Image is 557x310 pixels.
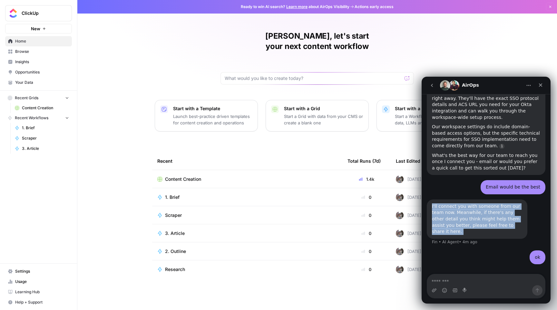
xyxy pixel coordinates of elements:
a: 2. Outline [157,248,337,255]
span: Home [15,38,69,44]
a: 1. Brief [12,123,72,133]
span: Settings [15,268,69,274]
img: a2mlt6f1nb2jhzcjxsuraj5rj4vi [396,229,404,237]
a: Your Data [5,77,72,88]
a: Content Creation [12,103,72,113]
button: Start with a TemplateLaunch best-practice driven templates for content creation and operations [155,100,258,131]
span: 1. Brief [165,194,180,200]
p: Start a Grid with data from your CMS or create a blank one [284,113,363,126]
p: Start with a Grid [284,105,363,112]
span: ClickUp [22,10,61,16]
span: 1. Brief [22,125,69,131]
div: 1.4k [347,176,386,182]
a: Browse [5,46,72,57]
button: New [5,24,72,34]
div: 0 [347,266,386,273]
a: 3. Article [157,230,337,237]
p: Launch best-practice driven templates for content creation and operations [173,113,252,126]
div: [DATE] [396,247,421,255]
img: a2mlt6f1nb2jhzcjxsuraj5rj4vi [396,266,404,273]
span: 3. Article [22,146,69,151]
img: a2mlt6f1nb2jhzcjxsuraj5rj4vi [396,175,404,183]
a: Scraper [12,133,72,143]
button: Workspace: ClickUp [5,5,72,21]
span: Browse [15,49,69,54]
p: Start with a Template [173,105,252,112]
button: Help + Support [5,297,72,307]
p: Start with a Workflow [395,105,474,112]
a: Learning Hub [5,287,72,297]
div: [DATE] [396,266,421,273]
div: 0 [347,248,386,255]
button: Recent Grids [5,93,72,103]
span: Opportunities [15,69,69,75]
a: Usage [5,276,72,287]
div: [DATE] [396,193,421,201]
img: a2mlt6f1nb2jhzcjxsuraj5rj4vi [396,211,404,219]
a: Home [5,36,72,46]
a: Research [157,266,337,273]
span: Scraper [165,212,182,218]
span: Recent Workflows [15,115,48,121]
div: [DATE] [396,175,421,183]
img: ClickUp Logo [7,7,19,19]
button: Start with a GridStart a Grid with data from your CMS or create a blank one [266,100,369,131]
a: Opportunities [5,67,72,77]
span: Learning Hub [15,289,69,295]
span: Content Creation [165,176,201,182]
span: Scraper [22,135,69,141]
img: a2mlt6f1nb2jhzcjxsuraj5rj4vi [396,193,404,201]
span: 2. Outline [165,248,186,255]
a: Learn more [286,4,308,9]
h1: [PERSON_NAME], let's start your next content workflow [220,31,414,52]
span: Ready to win AI search? about AirOps Visibility [241,4,349,10]
div: 0 [347,230,386,237]
img: a2mlt6f1nb2jhzcjxsuraj5rj4vi [396,247,404,255]
span: Actions early access [355,4,394,10]
button: Start with a WorkflowStart a Workflow that combines your data, LLMs and human review [376,100,480,131]
span: Insights [15,59,69,65]
iframe: Intercom live chat [422,77,551,304]
button: Recent Workflows [5,113,72,123]
div: [DATE] [396,229,421,237]
div: Total Runs (7d) [347,152,381,170]
input: What would you like to create today? [225,75,402,82]
a: Insights [5,57,72,67]
span: Usage [15,279,69,285]
span: Content Creation [22,105,69,111]
a: Content Creation [157,176,337,182]
a: Settings [5,266,72,276]
a: Scraper [157,212,337,218]
div: Last Edited [396,152,420,170]
span: Help + Support [15,299,69,305]
div: 0 [347,194,386,200]
span: 3. Article [165,230,185,237]
div: Recent [157,152,337,170]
